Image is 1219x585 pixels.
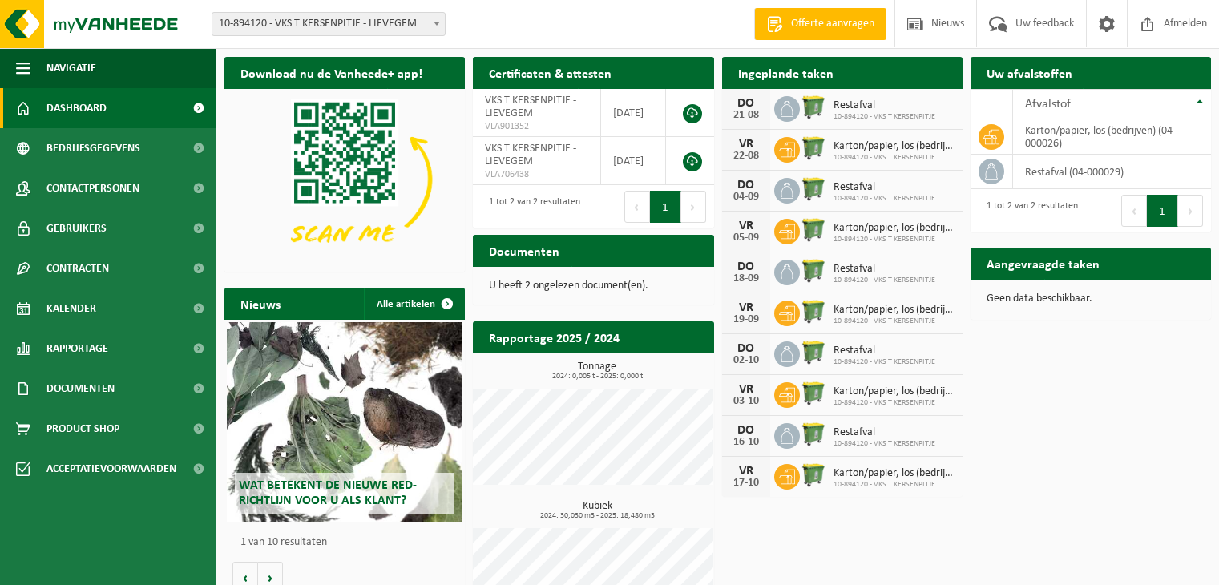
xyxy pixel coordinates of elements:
[834,276,935,285] span: 10-894120 - VKS T KERSENPITJE
[971,248,1116,279] h2: Aangevraagde taken
[1013,119,1211,155] td: karton/papier, los (bedrijven) (04-000026)
[473,321,636,353] h2: Rapportage 2025 / 2024
[730,301,762,314] div: VR
[730,110,762,121] div: 21-08
[485,143,576,167] span: VKS T KERSENPITJE - LIEVEGEM
[800,339,827,366] img: WB-0770-HPE-GN-50
[1147,195,1178,227] button: 1
[481,373,713,381] span: 2024: 0,005 t - 2025: 0,000 t
[800,175,827,203] img: WB-0770-HPE-GN-50
[834,467,955,480] span: Karton/papier, los (bedrijven)
[46,168,139,208] span: Contactpersonen
[800,216,827,244] img: WB-0770-HPE-GN-50
[979,193,1078,228] div: 1 tot 2 van 2 resultaten
[364,288,463,320] a: Alle artikelen
[650,191,681,223] button: 1
[754,8,886,40] a: Offerte aanvragen
[46,288,96,329] span: Kalender
[481,361,713,381] h3: Tonnage
[834,194,935,204] span: 10-894120 - VKS T KERSENPITJE
[730,273,762,284] div: 18-09
[730,151,762,162] div: 22-08
[800,380,827,407] img: WB-0770-HPE-GN-50
[46,329,108,369] span: Rapportage
[971,57,1088,88] h2: Uw afvalstoffen
[730,220,762,232] div: VR
[800,421,827,448] img: WB-0770-HPE-GN-50
[834,439,935,449] span: 10-894120 - VKS T KERSENPITJE
[800,462,827,489] img: WB-0770-HPE-GN-50
[224,288,297,319] h2: Nieuws
[730,355,762,366] div: 02-10
[834,398,955,408] span: 10-894120 - VKS T KERSENPITJE
[834,480,955,490] span: 10-894120 - VKS T KERSENPITJE
[1013,155,1211,189] td: restafval (04-000029)
[1025,98,1071,111] span: Afvalstof
[800,298,827,325] img: WB-0770-HPE-GN-50
[485,168,588,181] span: VLA706438
[834,317,955,326] span: 10-894120 - VKS T KERSENPITJE
[212,12,446,36] span: 10-894120 - VKS T KERSENPITJE - LIEVEGEM
[730,97,762,110] div: DO
[473,235,575,266] h2: Documenten
[473,57,628,88] h2: Certificaten & attesten
[481,189,580,224] div: 1 tot 2 van 2 resultaten
[787,16,878,32] span: Offerte aanvragen
[730,396,762,407] div: 03-10
[834,222,955,235] span: Karton/papier, los (bedrijven)
[46,128,140,168] span: Bedrijfsgegevens
[46,248,109,288] span: Contracten
[730,179,762,192] div: DO
[800,135,827,162] img: WB-0770-HPE-GN-50
[730,232,762,244] div: 05-09
[730,192,762,203] div: 04-09
[46,48,96,88] span: Navigatie
[730,314,762,325] div: 19-09
[46,208,107,248] span: Gebruikers
[730,138,762,151] div: VR
[834,426,935,439] span: Restafval
[834,263,935,276] span: Restafval
[224,89,465,269] img: Download de VHEPlus App
[834,345,935,357] span: Restafval
[46,449,176,489] span: Acceptatievoorwaarden
[601,89,666,137] td: [DATE]
[224,57,438,88] h2: Download nu de Vanheede+ app!
[1121,195,1147,227] button: Previous
[481,501,713,520] h3: Kubiek
[681,191,706,223] button: Next
[834,181,935,194] span: Restafval
[800,257,827,284] img: WB-0770-HPE-GN-50
[730,342,762,355] div: DO
[240,537,457,548] p: 1 van 10 resultaten
[46,409,119,449] span: Product Shop
[485,120,588,133] span: VLA901352
[601,137,666,185] td: [DATE]
[834,99,935,112] span: Restafval
[481,512,713,520] span: 2024: 30,030 m3 - 2025: 18,480 m3
[730,383,762,396] div: VR
[834,235,955,244] span: 10-894120 - VKS T KERSENPITJE
[987,293,1195,305] p: Geen data beschikbaar.
[46,88,107,128] span: Dashboard
[624,191,650,223] button: Previous
[834,112,935,122] span: 10-894120 - VKS T KERSENPITJE
[46,369,115,409] span: Documenten
[730,437,762,448] div: 16-10
[834,357,935,367] span: 10-894120 - VKS T KERSENPITJE
[834,385,955,398] span: Karton/papier, los (bedrijven)
[595,353,712,385] a: Bekijk rapportage
[834,304,955,317] span: Karton/papier, los (bedrijven)
[489,280,697,292] p: U heeft 2 ongelezen document(en).
[730,465,762,478] div: VR
[834,140,955,153] span: Karton/papier, los (bedrijven)
[212,13,445,35] span: 10-894120 - VKS T KERSENPITJE - LIEVEGEM
[227,322,462,522] a: Wat betekent de nieuwe RED-richtlijn voor u als klant?
[800,94,827,121] img: WB-0770-HPE-GN-50
[730,260,762,273] div: DO
[722,57,850,88] h2: Ingeplande taken
[730,478,762,489] div: 17-10
[1178,195,1203,227] button: Next
[485,95,576,119] span: VKS T KERSENPITJE - LIEVEGEM
[239,479,417,507] span: Wat betekent de nieuwe RED-richtlijn voor u als klant?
